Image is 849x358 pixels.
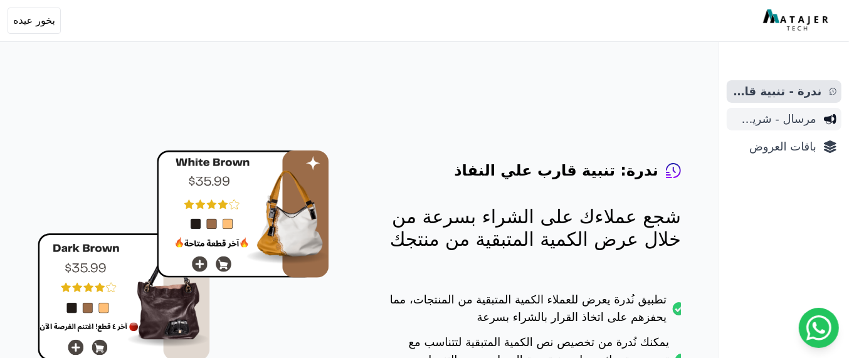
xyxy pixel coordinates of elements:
[379,291,681,334] li: تطبيق نُدرة يعرض للعملاء الكمية المتبقية من المنتجات، مما يحفزهم على اتخاذ القرار بالشراء بسرعة
[732,83,822,100] span: ندرة - تنبية قارب علي النفاذ
[732,110,816,128] span: مرسال - شريط دعاية
[8,8,61,34] button: بخور عيده
[454,161,658,181] h4: ندرة: تنبية قارب علي النفاذ
[763,9,831,32] img: MatajerTech Logo
[732,138,816,155] span: باقات العروض
[13,13,55,28] span: بخور عيده
[379,206,681,251] p: شجع عملاءك على الشراء بسرعة من خلال عرض الكمية المتبقية من منتجك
